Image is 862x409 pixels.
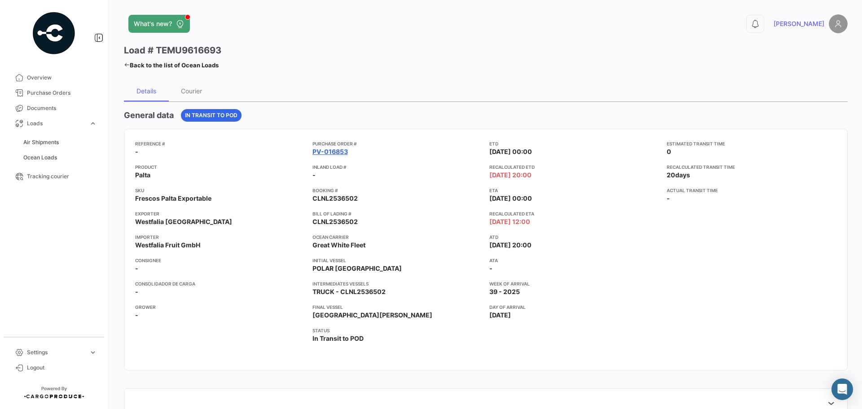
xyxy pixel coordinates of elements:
img: powered-by.png [31,11,76,56]
a: PV-016853 [312,147,348,156]
app-card-info-title: Ocean Carrier [312,233,483,241]
span: What's new? [134,19,172,28]
a: Ocean Loads [20,151,101,164]
span: Tracking courier [27,172,97,180]
app-card-info-title: Purchase Order # [312,140,483,147]
span: Settings [27,348,85,356]
app-card-info-title: Actual transit time [667,187,837,194]
img: placeholder-user.png [829,14,848,33]
span: Logout [27,364,97,372]
span: In Transit to POD [185,111,237,119]
span: - [135,147,138,156]
app-card-info-title: Intermediates Vessels [312,280,483,287]
span: expand_more [89,119,97,128]
app-card-info-title: Day of arrival [489,303,660,311]
app-card-info-title: ETD [489,140,660,147]
span: [DATE] [489,311,511,320]
span: Air Shipments [23,138,59,146]
button: What's new? [128,15,190,33]
span: - [135,287,138,296]
app-card-info-title: Week of arrival [489,280,660,287]
app-card-info-title: Grower [135,303,305,311]
span: [DATE] 00:00 [489,194,532,203]
div: Open Intercom Messenger [831,378,853,400]
app-card-info-title: Estimated transit time [667,140,837,147]
span: Purchase Orders [27,89,97,97]
div: Details [136,87,156,95]
a: Tracking courier [7,169,101,184]
span: Documents [27,104,97,112]
app-card-info-title: Recalculated ETA [489,210,660,217]
span: [DATE] 00:00 [489,147,532,156]
span: In Transit to POD [312,334,364,343]
span: days [675,171,690,179]
span: expand_more [89,348,97,356]
div: Courier [181,87,202,95]
app-card-info-title: Consignee [135,257,305,264]
h3: Load # TEMU9616693 [124,44,221,57]
app-card-info-title: Inland Load # [312,163,483,171]
span: Frescos Palta Exportable [135,194,211,203]
app-card-info-title: Status [312,327,483,334]
span: Great White Fleet [312,241,365,250]
a: Documents [7,101,101,116]
span: [DATE] 20:00 [489,171,532,180]
a: Air Shipments [20,136,101,149]
span: CLNL2536502 [312,194,358,203]
span: - [135,264,138,273]
span: [DATE] 12:00 [489,217,530,226]
app-card-info-title: Recalculated ETD [489,163,660,171]
span: Westfalia Fruit GmbH [135,241,200,250]
span: TRUCK - CLNL2536502 [312,287,386,296]
app-card-info-title: Booking # [312,187,483,194]
app-card-info-title: Bill of Lading # [312,210,483,217]
span: 0 [667,148,671,155]
span: 39 - 2025 [489,287,520,296]
span: Loads [27,119,85,128]
span: POLAR [GEOGRAPHIC_DATA] [312,264,402,273]
app-card-info-title: Consolidador de Carga [135,280,305,287]
app-card-info-title: Final Vessel [312,303,483,311]
span: [DATE] 20:00 [489,241,532,250]
span: - [135,311,138,320]
span: [PERSON_NAME] [774,19,824,28]
a: Purchase Orders [7,85,101,101]
a: Back to the list of Ocean Loads [124,59,219,71]
app-card-info-title: Importer [135,233,305,241]
span: Overview [27,74,97,82]
app-card-info-title: Reference # [135,140,305,147]
span: CLNL2536502 [312,217,358,226]
app-card-info-title: Product [135,163,305,171]
app-card-info-title: SKU [135,187,305,194]
span: Ocean Loads [23,154,57,162]
span: [GEOGRAPHIC_DATA][PERSON_NAME] [312,311,432,320]
h4: General data [124,109,174,122]
app-card-info-title: ATA [489,257,660,264]
app-card-info-title: Recalculated transit time [667,163,837,171]
span: - [489,264,493,273]
app-card-info-title: ATD [489,233,660,241]
span: - [667,194,670,202]
span: Palta [135,171,150,180]
app-card-info-title: Exporter [135,210,305,217]
span: 20 [667,171,675,179]
app-card-info-title: Initial Vessel [312,257,483,264]
a: Overview [7,70,101,85]
app-card-info-title: ETA [489,187,660,194]
span: Westfalia [GEOGRAPHIC_DATA] [135,217,232,226]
